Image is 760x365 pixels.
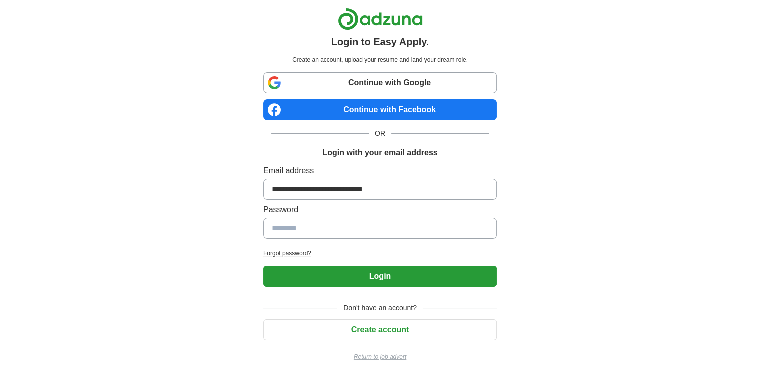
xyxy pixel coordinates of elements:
[263,99,497,120] a: Continue with Facebook
[263,352,497,361] a: Return to job advert
[263,325,497,334] a: Create account
[337,303,423,313] span: Don't have an account?
[263,204,497,216] label: Password
[263,319,497,340] button: Create account
[265,55,495,64] p: Create an account, upload your resume and land your dream role.
[263,165,497,177] label: Email address
[338,8,423,30] img: Adzuna logo
[369,128,391,139] span: OR
[263,72,497,93] a: Continue with Google
[263,249,497,258] a: Forgot password?
[263,266,497,287] button: Login
[331,34,429,49] h1: Login to Easy Apply.
[322,147,437,159] h1: Login with your email address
